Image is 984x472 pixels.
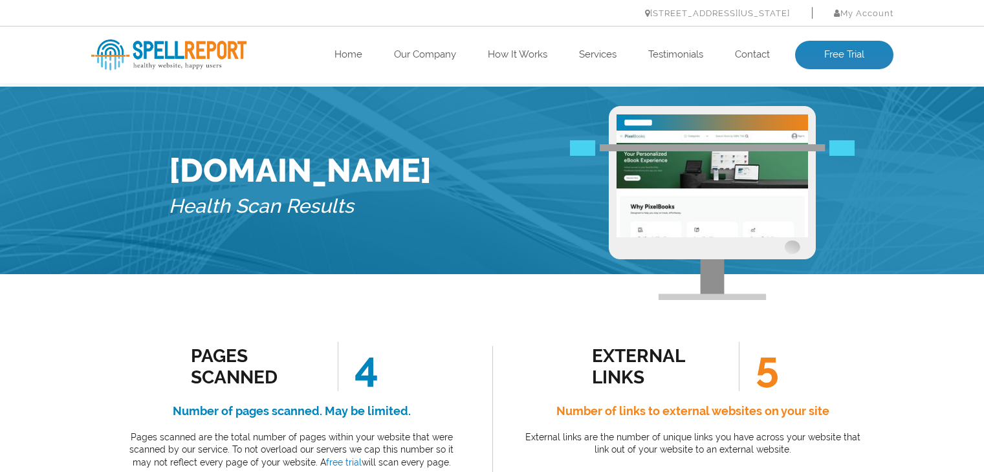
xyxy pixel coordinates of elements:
p: External links are the number of unique links you have across your website that link out of your ... [521,431,864,456]
h4: Number of pages scanned. May be limited. [120,401,463,422]
span: 5 [739,342,779,391]
div: external links [592,345,709,388]
div: Pages Scanned [191,345,308,388]
h1: [DOMAIN_NAME] [169,151,432,189]
h4: Number of links to external websites on your site [521,401,864,422]
img: Free Webiste Analysis [570,145,855,161]
span: 4 [338,342,378,391]
img: Free Website Analysis [617,131,808,237]
p: Pages scanned are the total number of pages within your website that were scanned by our service.... [120,431,463,469]
h5: Health Scan Results [169,189,432,224]
a: free trial [326,457,362,467]
img: Free Webiste Analysis [609,106,816,300]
